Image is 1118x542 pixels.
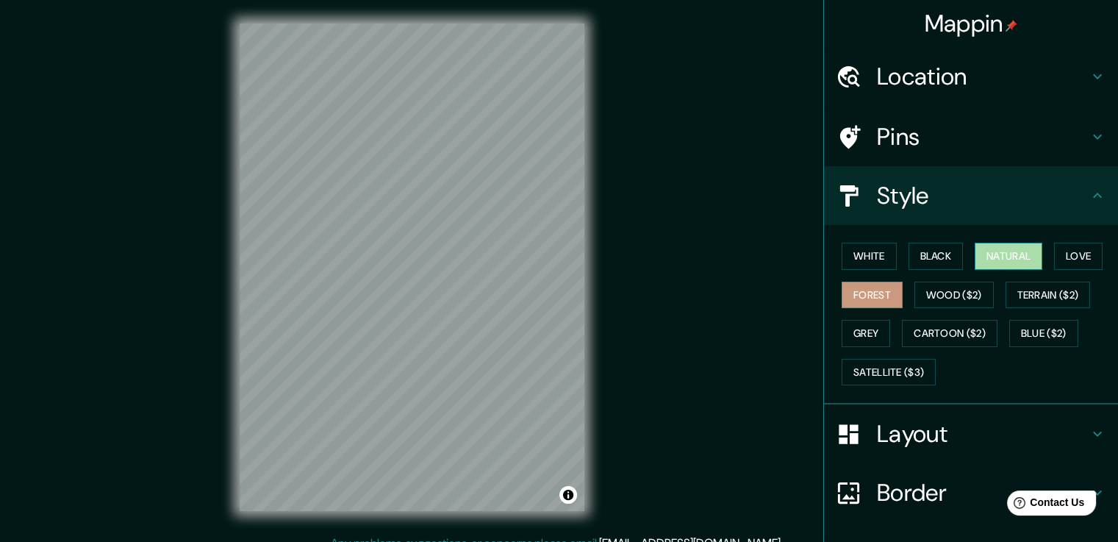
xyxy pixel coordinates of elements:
[824,166,1118,225] div: Style
[975,243,1042,270] button: Natural
[877,478,1089,507] h4: Border
[877,181,1089,210] h4: Style
[240,24,584,511] canvas: Map
[842,282,903,309] button: Forest
[1009,320,1078,347] button: Blue ($2)
[914,282,994,309] button: Wood ($2)
[877,122,1089,151] h4: Pins
[1006,20,1017,32] img: pin-icon.png
[842,243,897,270] button: White
[902,320,997,347] button: Cartoon ($2)
[909,243,964,270] button: Black
[842,359,936,386] button: Satellite ($3)
[842,320,890,347] button: Grey
[1054,243,1103,270] button: Love
[824,404,1118,463] div: Layout
[824,463,1118,522] div: Border
[925,9,1018,38] h4: Mappin
[1006,282,1091,309] button: Terrain ($2)
[824,107,1118,166] div: Pins
[559,486,577,504] button: Toggle attribution
[877,62,1089,91] h4: Location
[877,419,1089,449] h4: Layout
[987,485,1102,526] iframe: Help widget launcher
[824,47,1118,106] div: Location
